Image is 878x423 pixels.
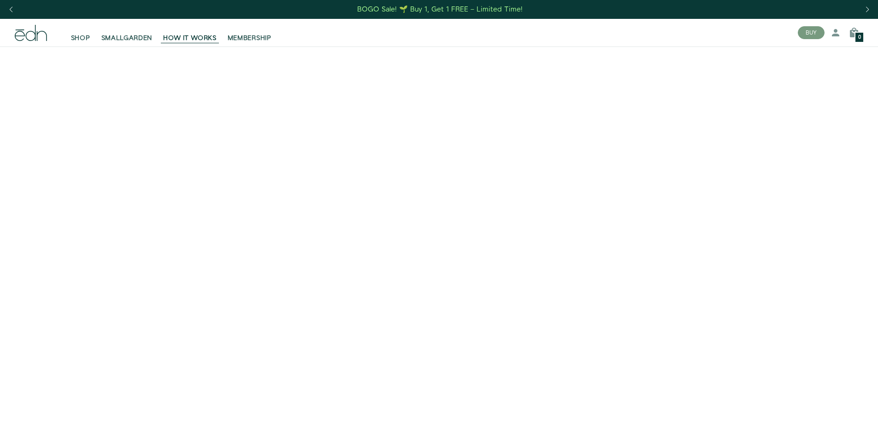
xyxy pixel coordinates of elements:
[798,26,825,39] button: BUY
[858,35,861,40] span: 0
[222,23,277,43] a: MEMBERSHIP
[65,23,96,43] a: SHOP
[163,34,216,43] span: HOW IT WORKS
[71,34,90,43] span: SHOP
[357,5,523,14] div: BOGO Sale! 🌱 Buy 1, Get 1 FREE – Limited Time!
[228,34,271,43] span: MEMBERSHIP
[158,23,222,43] a: HOW IT WORKS
[96,23,158,43] a: SMALLGARDEN
[101,34,153,43] span: SMALLGARDEN
[356,2,524,17] a: BOGO Sale! 🌱 Buy 1, Get 1 FREE – Limited Time!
